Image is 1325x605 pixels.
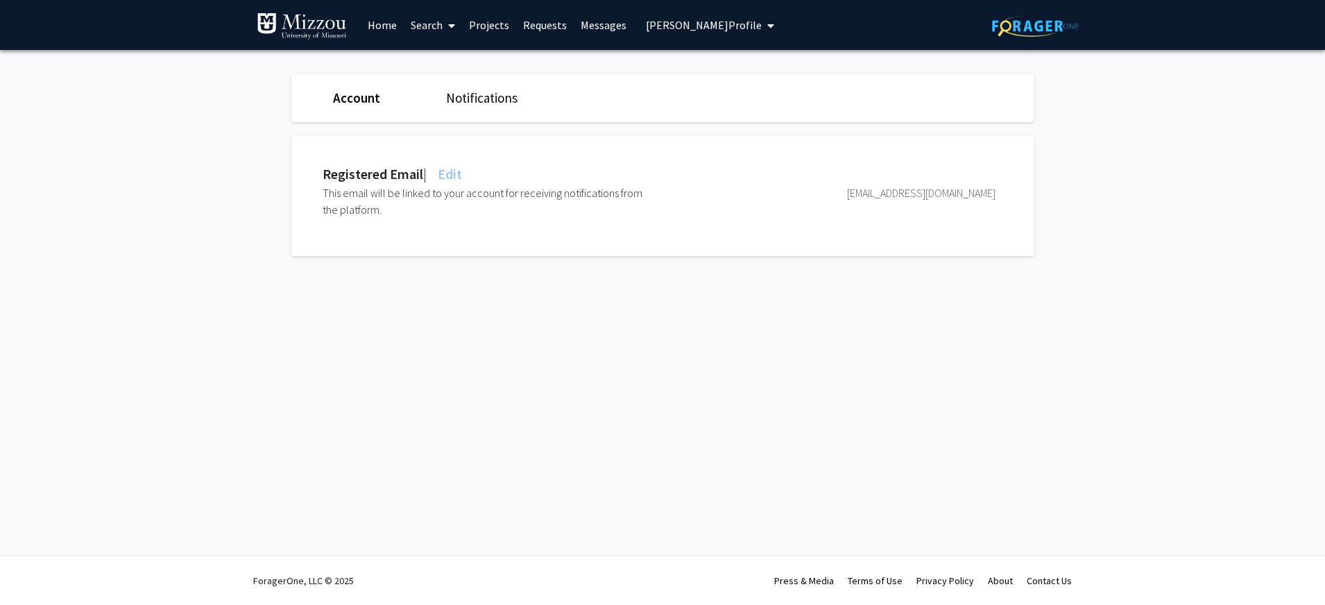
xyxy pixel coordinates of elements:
a: Search [404,1,462,49]
a: Notifications [446,90,518,106]
a: Privacy Policy [916,574,974,587]
span: | [423,165,427,182]
a: Projects [462,1,516,49]
span: Edit [435,165,462,182]
iframe: Chat [10,543,59,595]
a: Contact Us [1027,574,1072,587]
div: ForagerOne, LLC © 2025 [253,556,354,605]
a: Account [333,90,380,106]
a: Requests [516,1,574,49]
a: Terms of Use [848,574,903,587]
div: [EMAIL_ADDRESS][DOMAIN_NAME] [659,185,995,218]
a: About [988,574,1013,587]
span: [PERSON_NAME] Profile [646,18,762,32]
div: This email will be linked to your account for receiving notifications from the platform. [323,185,659,218]
a: Messages [574,1,633,49]
a: Press & Media [774,574,834,587]
div: Registered Email [323,164,462,185]
img: University of Missouri Logo [257,12,347,40]
a: Home [361,1,404,49]
img: ForagerOne Logo [992,15,1079,37]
